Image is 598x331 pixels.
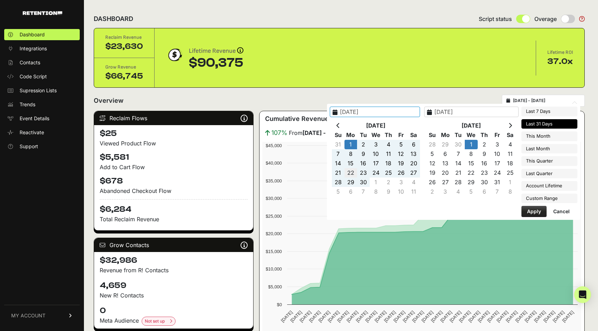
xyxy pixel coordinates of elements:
span: Event Details [20,115,49,122]
td: 26 [426,178,439,187]
div: $66,745 [105,71,143,82]
span: MY ACCOUNT [11,312,45,319]
td: 7 [452,149,465,159]
td: 7 [357,187,370,196]
th: [DATE] [439,121,504,130]
a: Integrations [4,43,80,54]
td: 5 [465,187,478,196]
th: Th [382,130,395,140]
td: 6 [478,187,491,196]
text: [DATE] [430,310,443,323]
th: Mo [439,130,452,140]
th: Su [332,130,344,140]
td: 8 [344,149,357,159]
text: $10,000 [266,266,282,272]
td: 28 [426,140,439,149]
td: 19 [426,168,439,178]
td: 13 [439,159,452,168]
text: [DATE] [524,310,538,323]
text: [DATE] [392,310,406,323]
text: [DATE] [458,310,472,323]
td: 22 [344,168,357,178]
text: [DATE] [299,310,312,323]
text: [DATE] [336,310,350,323]
text: $20,000 [266,231,282,236]
div: Grow Contacts [94,238,253,252]
td: 29 [439,140,452,149]
text: [DATE] [346,310,359,323]
td: 16 [478,159,491,168]
td: 4 [452,187,465,196]
span: Supression Lists [20,87,57,94]
span: Code Script [20,73,47,80]
td: 30 [478,178,491,187]
text: [DATE] [514,310,528,323]
text: [DATE] [439,310,453,323]
td: 8 [370,187,382,196]
h3: Cumulative Revenue [265,114,329,124]
td: 10 [370,149,382,159]
text: $5,000 [268,284,282,289]
td: 19 [395,159,407,168]
td: 26 [395,168,407,178]
div: 37.0x [547,56,573,67]
td: 6 [344,187,357,196]
text: $0 [277,302,282,307]
text: [DATE] [402,310,415,323]
td: 17 [491,159,504,168]
td: 4 [382,140,395,149]
div: $90,375 [189,56,243,70]
td: 28 [332,178,344,187]
span: Reactivate [20,129,44,136]
h4: $32,986 [100,255,248,266]
td: 18 [504,159,517,168]
div: Lifetime Revenue [189,46,243,56]
td: 13 [407,149,420,159]
td: 18 [382,159,395,168]
h4: $678 [100,175,248,187]
div: Abandoned Checkout Flow [100,187,248,195]
th: We [465,130,478,140]
h4: 4,659 [100,280,248,291]
span: Contacts [20,59,40,66]
li: Last 31 Days [521,119,577,129]
td: 31 [332,140,344,149]
span: 107% [271,128,287,138]
td: 15 [344,159,357,168]
td: 20 [439,168,452,178]
td: 1 [504,178,517,187]
td: 6 [407,140,420,149]
td: 23 [478,168,491,178]
td: 28 [452,178,465,187]
button: Cancel [548,206,575,217]
td: 25 [504,168,517,178]
th: Mo [344,130,357,140]
td: 9 [478,149,491,159]
td: 3 [439,187,452,196]
td: 6 [439,149,452,159]
th: Su [426,130,439,140]
li: Last Month [521,144,577,154]
text: [DATE] [327,310,341,323]
td: 7 [332,149,344,159]
text: [DATE] [364,310,378,323]
text: [DATE] [496,310,509,323]
li: Account Lifetime [521,181,577,191]
td: 11 [407,187,420,196]
div: Meta Audience [100,316,248,326]
td: 4 [504,140,517,149]
h2: Overview [94,96,123,106]
text: [DATE] [533,310,547,323]
td: 2 [382,178,395,187]
span: Trends [20,101,35,108]
text: [DATE] [308,310,322,323]
text: $35,000 [266,178,282,184]
a: Event Details [4,113,80,124]
div: $23,630 [105,41,143,52]
button: Apply [521,206,547,217]
span: Support [20,143,38,150]
td: 29 [344,178,357,187]
text: [DATE] [552,310,565,323]
text: $40,000 [266,160,282,166]
td: 23 [357,168,370,178]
